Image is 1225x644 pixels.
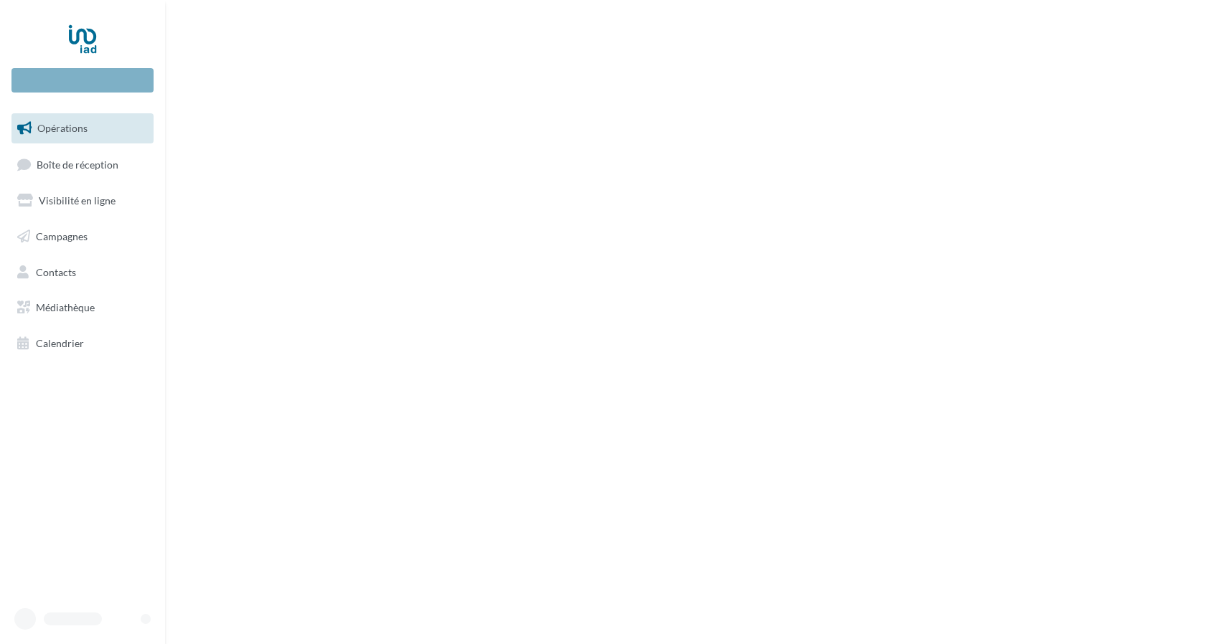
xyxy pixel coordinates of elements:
[9,222,156,252] a: Campagnes
[36,230,88,242] span: Campagnes
[36,265,76,278] span: Contacts
[9,328,156,359] a: Calendrier
[36,301,95,313] span: Médiathèque
[37,158,118,170] span: Boîte de réception
[9,149,156,180] a: Boîte de réception
[9,113,156,143] a: Opérations
[39,194,116,207] span: Visibilité en ligne
[9,186,156,216] a: Visibilité en ligne
[11,68,154,93] div: Nouvelle campagne
[36,337,84,349] span: Calendrier
[9,293,156,323] a: Médiathèque
[37,122,88,134] span: Opérations
[9,257,156,288] a: Contacts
